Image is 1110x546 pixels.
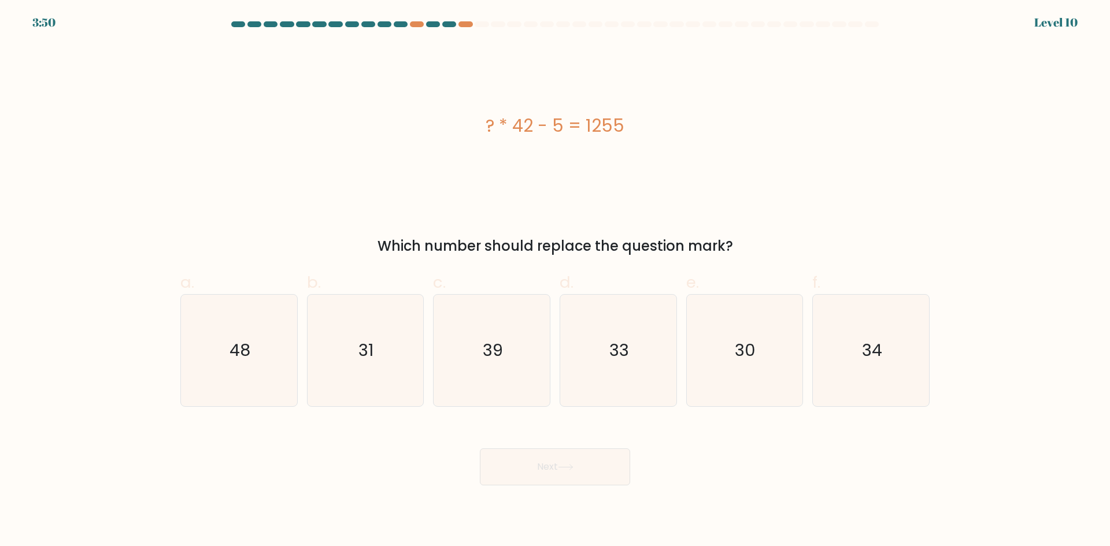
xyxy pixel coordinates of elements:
span: d. [560,271,573,294]
div: 3:50 [32,14,55,31]
button: Next [480,448,630,485]
div: Level 10 [1034,14,1078,31]
span: e. [686,271,699,294]
span: f. [812,271,820,294]
text: 33 [609,339,629,362]
text: 39 [483,339,503,362]
span: b. [307,271,321,294]
text: 31 [359,339,374,362]
text: 34 [862,339,882,362]
div: ? * 42 - 5 = 1255 [180,113,930,139]
text: 48 [230,339,250,362]
span: a. [180,271,194,294]
span: c. [433,271,446,294]
text: 30 [735,339,756,362]
div: Which number should replace the question mark? [187,236,923,257]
